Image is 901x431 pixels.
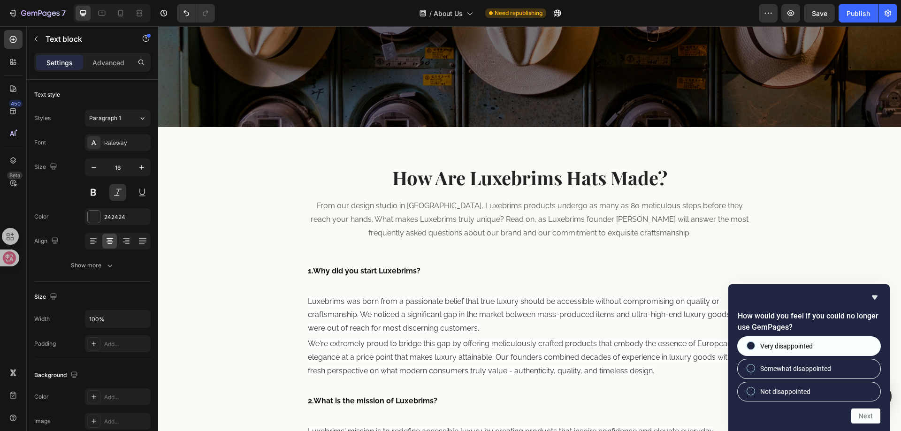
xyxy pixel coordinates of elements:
[34,91,60,99] div: Text style
[104,139,148,147] div: Raleway
[85,110,151,127] button: Paragraph 1
[104,417,148,426] div: Add...
[89,114,121,122] span: Paragraph 1
[34,257,151,274] button: Show more
[738,292,880,423] div: How would you feel if you could no longer use GemPages?
[760,341,813,351] span: Very disappointed
[61,8,66,19] p: 7
[4,4,70,23] button: 7
[738,310,880,333] h2: How would you feel if you could no longer use GemPages?
[34,114,51,122] div: Styles
[34,291,59,303] div: Size
[804,4,835,23] button: Save
[85,310,150,327] input: Auto
[7,172,23,179] div: Beta
[847,8,870,18] div: Publish
[104,340,148,348] div: Add...
[760,364,831,373] span: Somewhat disappointed
[71,261,115,270] div: Show more
[851,408,880,423] button: Next question
[495,9,542,17] span: Need republishing
[34,393,49,401] div: Color
[34,340,56,348] div: Padding
[104,213,148,221] div: 242424
[34,161,59,174] div: Size
[34,212,49,221] div: Color
[34,369,80,382] div: Background
[34,315,50,323] div: Width
[104,393,148,401] div: Add...
[9,100,23,107] div: 450
[34,138,46,147] div: Font
[738,337,880,401] div: How would you feel if you could no longer use GemPages?
[177,4,215,23] div: Undo/Redo
[760,387,810,396] span: Not disappointed
[34,235,61,248] div: Align
[434,8,463,18] span: About Us
[812,9,827,17] span: Save
[46,58,73,68] p: Settings
[46,33,125,45] p: Text block
[158,26,901,431] iframe: Design area
[429,8,432,18] span: /
[839,4,878,23] button: Publish
[869,292,880,303] button: Hide survey
[34,417,51,425] div: Image
[92,58,124,68] p: Advanced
